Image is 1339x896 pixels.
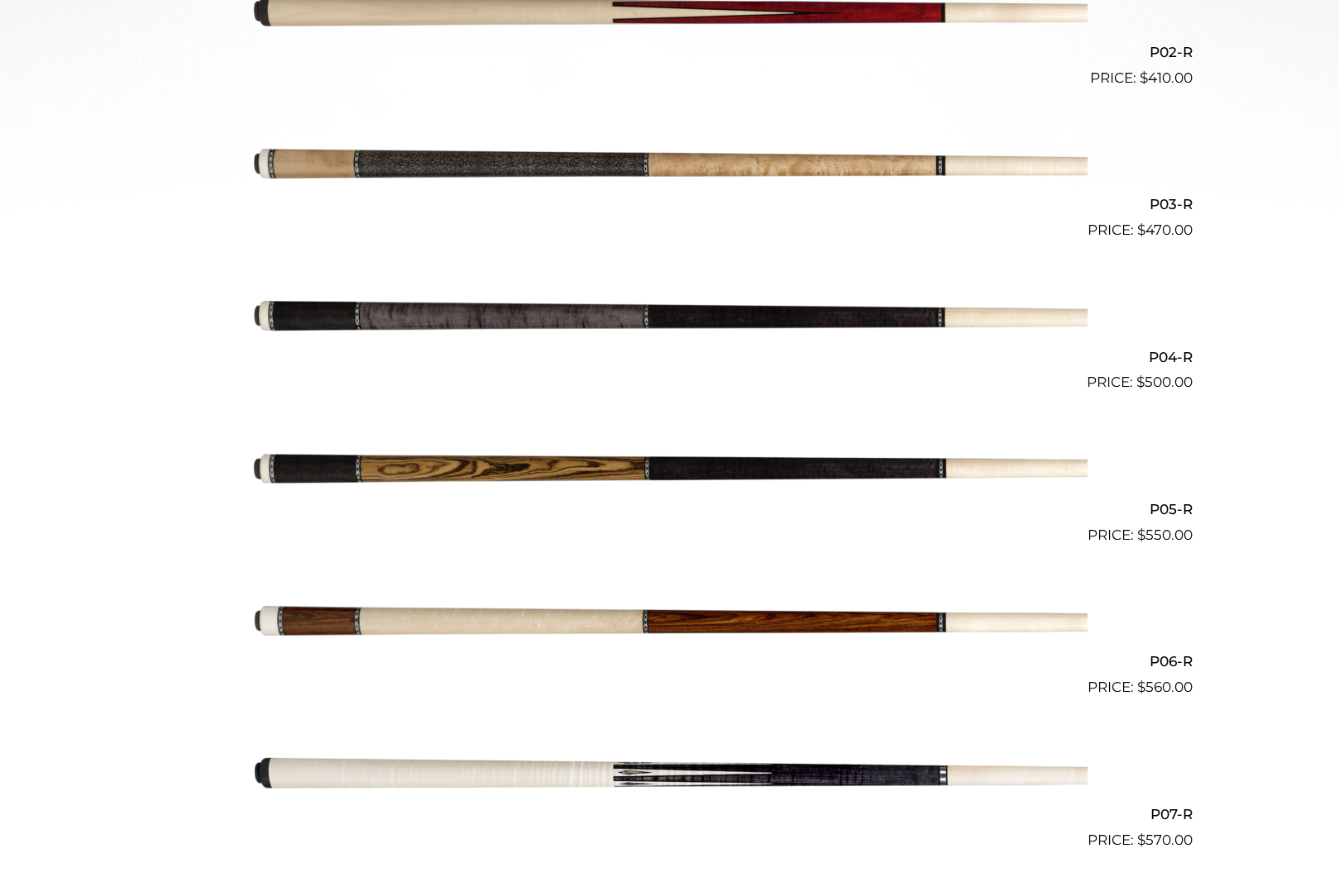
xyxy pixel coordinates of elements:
[147,553,1193,698] a: P06-R $560.00
[252,553,1088,692] img: P06-R
[147,493,1193,524] h2: P05-R
[252,248,1088,387] img: P04-R
[1137,679,1145,695] span: $
[147,400,1193,546] a: P05-R $550.00
[1136,374,1193,390] bdi: 500.00
[1137,679,1193,695] bdi: 560.00
[252,400,1088,539] img: P05-R
[1137,222,1145,238] span: $
[1137,527,1193,543] bdi: 550.00
[1137,527,1145,543] span: $
[147,189,1193,220] h2: P03-R
[1136,374,1145,390] span: $
[1140,69,1148,86] span: $
[252,96,1088,235] img: P03-R
[1140,69,1193,86] bdi: 410.00
[252,705,1088,844] img: P07-R
[147,341,1193,372] h2: P04-R
[1137,832,1193,848] bdi: 570.00
[147,36,1193,67] h2: P02-R
[147,248,1193,393] a: P04-R $500.00
[147,646,1193,677] h2: P06-R
[1137,832,1145,848] span: $
[147,705,1193,851] a: P07-R $570.00
[1137,222,1193,238] bdi: 470.00
[147,798,1193,829] h2: P07-R
[147,96,1193,241] a: P03-R $470.00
